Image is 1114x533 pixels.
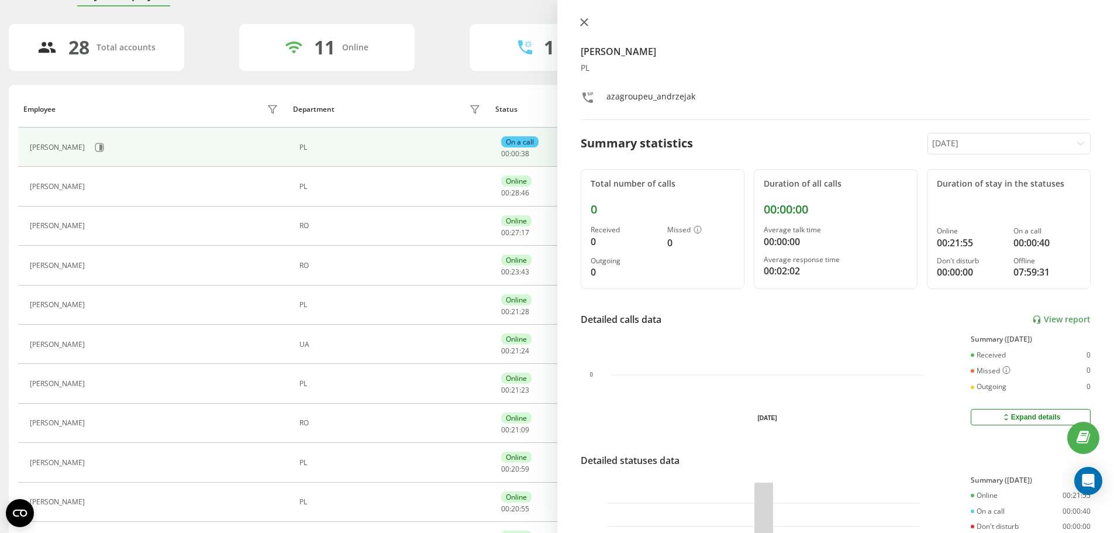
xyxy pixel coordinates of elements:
[521,228,529,238] span: 17
[511,307,519,317] span: 21
[1013,227,1081,235] div: On a call
[495,105,518,114] div: Status
[521,149,529,159] span: 38
[581,135,693,152] div: Summary statistics
[511,464,519,474] span: 20
[667,236,734,250] div: 0
[30,143,88,152] div: [PERSON_NAME]
[667,226,734,235] div: Missed
[1013,265,1081,279] div: 07:59:31
[501,426,529,434] div: : :
[937,265,1004,279] div: 00:00:00
[299,262,484,270] div: RO
[501,373,532,384] div: Online
[501,229,529,237] div: : :
[1063,491,1091,500] div: 00:21:55
[544,36,554,59] div: 1
[591,265,658,279] div: 0
[314,36,335,59] div: 11
[299,143,484,152] div: PL
[511,425,519,435] span: 21
[511,228,519,238] span: 27
[501,255,532,266] div: Online
[501,386,529,394] div: : :
[591,226,658,234] div: Received
[501,228,509,238] span: 00
[501,333,532,345] div: Online
[299,419,484,427] div: RO
[501,176,532,187] div: Online
[501,150,529,158] div: : :
[501,504,509,514] span: 00
[971,351,1006,359] div: Received
[1013,236,1081,250] div: 00:00:40
[1074,467,1102,495] div: Open Intercom Messenger
[299,301,484,309] div: PL
[342,43,368,53] div: Online
[299,183,484,191] div: PL
[501,464,509,474] span: 00
[971,491,998,500] div: Online
[501,188,509,198] span: 00
[299,222,484,230] div: RO
[68,36,89,59] div: 28
[937,179,1081,189] div: Duration of stay in the statuses
[30,183,88,191] div: [PERSON_NAME]
[30,498,88,506] div: [PERSON_NAME]
[1087,383,1091,391] div: 0
[511,267,519,277] span: 23
[30,380,88,388] div: [PERSON_NAME]
[501,268,529,276] div: : :
[591,179,734,189] div: Total number of calls
[581,63,1091,73] div: PL
[501,385,509,395] span: 00
[937,236,1004,250] div: 00:21:55
[521,504,529,514] span: 55
[501,149,509,159] span: 00
[30,301,88,309] div: [PERSON_NAME]
[30,419,88,427] div: [PERSON_NAME]
[1013,257,1081,265] div: Offline
[1032,315,1091,325] a: View report
[501,425,509,435] span: 00
[757,415,777,421] text: [DATE]
[764,226,908,234] div: Average talk time
[501,308,529,316] div: : :
[511,346,519,356] span: 21
[521,425,529,435] span: 09
[764,256,908,264] div: Average response time
[764,264,908,278] div: 00:02:02
[581,44,1091,59] h4: [PERSON_NAME]
[30,341,88,349] div: [PERSON_NAME]
[511,385,519,395] span: 21
[937,257,1004,265] div: Don't disturb
[764,179,908,189] div: Duration of all calls
[971,409,1091,425] button: Expand details
[1087,366,1091,376] div: 0
[971,522,1019,531] div: Don't disturb
[521,188,529,198] span: 46
[591,202,734,216] div: 0
[30,459,88,467] div: [PERSON_NAME]
[299,380,484,388] div: PL
[299,498,484,506] div: PL
[1001,412,1061,422] div: Expand details
[764,202,908,216] div: 00:00:00
[521,464,529,474] span: 59
[971,335,1091,343] div: Summary ([DATE])
[1063,522,1091,531] div: 00:00:00
[521,346,529,356] span: 24
[501,346,509,356] span: 00
[501,136,539,147] div: On a call
[971,366,1010,376] div: Missed
[521,267,529,277] span: 43
[511,188,519,198] span: 28
[971,476,1091,484] div: Summary ([DATE])
[581,453,680,467] div: Detailed statuses data
[501,491,532,503] div: Online
[299,459,484,467] div: PL
[971,383,1006,391] div: Outgoing
[299,341,484,349] div: UA
[96,43,156,53] div: Total accounts
[1087,351,1091,359] div: 0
